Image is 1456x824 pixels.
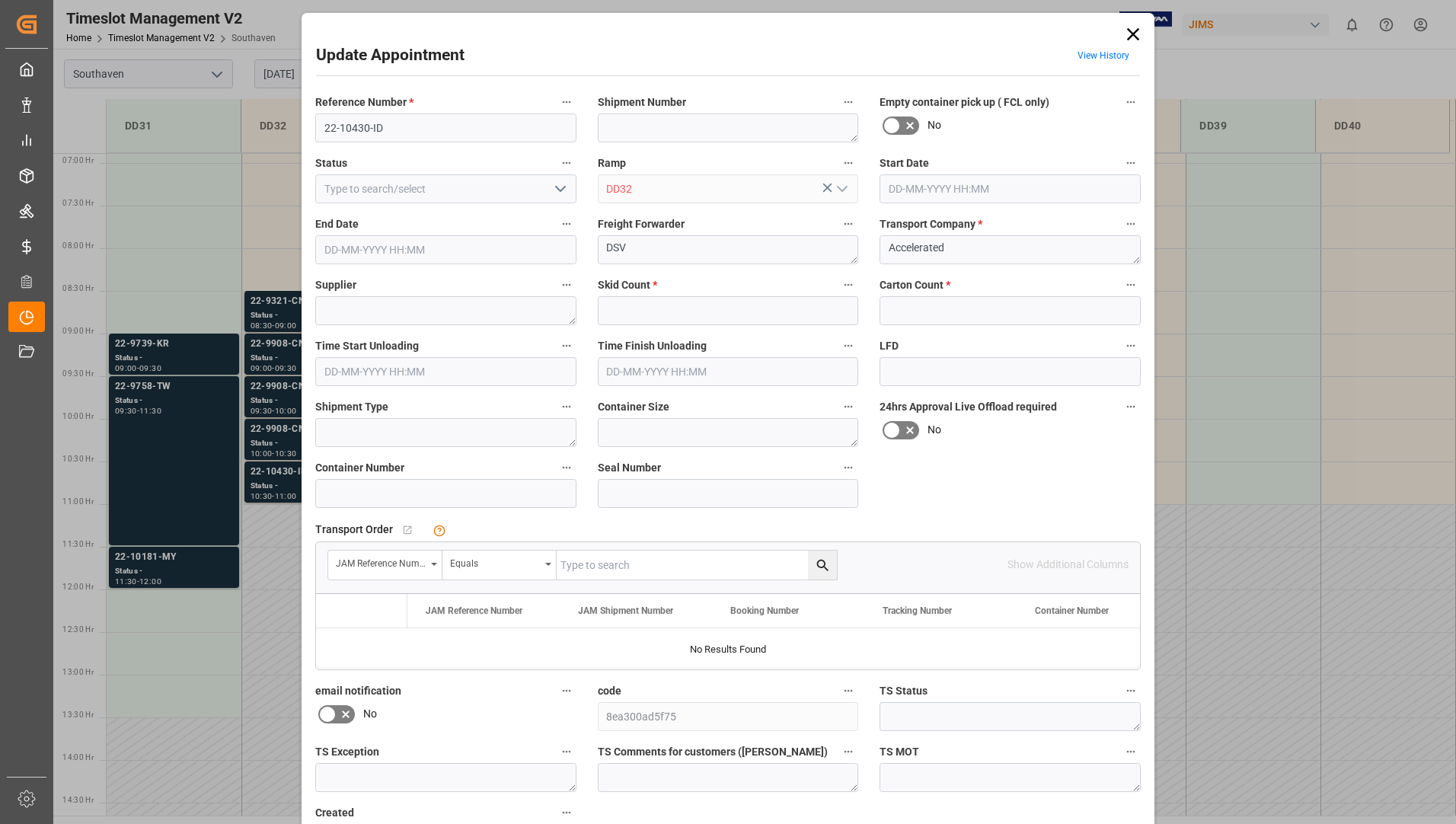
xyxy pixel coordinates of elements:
[598,174,859,203] input: Type to search/select
[838,397,858,417] button: Container Size
[450,553,540,570] div: Equals
[880,744,919,760] span: TS MOT
[557,397,576,417] button: Shipment Type
[928,422,941,438] span: No
[838,458,858,477] button: Seal Number
[557,153,576,173] button: Status
[838,214,858,234] button: Freight Forwarder
[557,275,576,295] button: Supplier
[598,357,859,386] input: DD-MM-YYYY HH:MM
[315,155,347,171] span: Status
[557,742,576,762] button: TS Exception
[880,683,928,699] span: TS Status
[730,605,799,616] span: Booking Number
[315,174,576,203] input: Type to search/select
[1078,50,1129,61] a: View History
[598,94,686,110] span: Shipment Number
[442,551,557,580] button: open menu
[1121,742,1141,762] button: TS MOT
[328,551,442,580] button: open menu
[557,458,576,477] button: Container Number
[598,399,669,415] span: Container Size
[1121,681,1141,701] button: TS Status
[880,338,899,354] span: LFD
[880,216,982,232] span: Transport Company
[880,155,929,171] span: Start Date
[838,681,858,701] button: code
[315,94,413,110] span: Reference Number
[598,744,828,760] span: TS Comments for customers ([PERSON_NAME])
[598,338,707,354] span: Time Finish Unloading
[808,551,837,580] button: search button
[598,155,626,171] span: Ramp
[557,803,576,822] button: Created
[315,277,356,293] span: Supplier
[1121,275,1141,295] button: Carton Count *
[838,336,858,356] button: Time Finish Unloading
[1035,605,1109,616] span: Container Number
[1121,214,1141,234] button: Transport Company *
[838,275,858,295] button: Skid Count *
[838,92,858,112] button: Shipment Number
[838,153,858,173] button: Ramp
[598,683,621,699] span: code
[880,235,1141,264] textarea: Accelerated
[557,92,576,112] button: Reference Number *
[598,277,657,293] span: Skid Count
[1121,92,1141,112] button: Empty container pick up ( FCL only)
[557,336,576,356] button: Time Start Unloading
[883,605,952,616] span: Tracking Number
[598,460,661,476] span: Seal Number
[880,399,1057,415] span: 24hrs Approval Live Offload required
[598,235,859,264] textarea: DSV
[315,338,419,354] span: Time Start Unloading
[880,94,1049,110] span: Empty container pick up ( FCL only)
[316,43,465,68] h2: Update Appointment
[557,551,837,580] input: Type to search
[315,522,393,538] span: Transport Order
[315,235,576,264] input: DD-MM-YYYY HH:MM
[315,216,359,232] span: End Date
[315,357,576,386] input: DD-MM-YYYY HH:MM
[315,744,379,760] span: TS Exception
[838,742,858,762] button: TS Comments for customers ([PERSON_NAME])
[578,605,673,616] span: JAM Shipment Number
[426,605,522,616] span: JAM Reference Number
[1121,153,1141,173] button: Start Date
[880,277,950,293] span: Carton Count
[928,117,941,133] span: No
[557,214,576,234] button: End Date
[548,177,570,201] button: open menu
[557,681,576,701] button: email notification
[315,683,401,699] span: email notification
[315,399,388,415] span: Shipment Type
[830,177,853,201] button: open menu
[598,216,685,232] span: Freight Forwarder
[1121,397,1141,417] button: 24hrs Approval Live Offload required
[363,706,377,722] span: No
[880,174,1141,203] input: DD-MM-YYYY HH:MM
[1121,336,1141,356] button: LFD
[315,805,354,821] span: Created
[315,460,404,476] span: Container Number
[336,553,426,570] div: JAM Reference Number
